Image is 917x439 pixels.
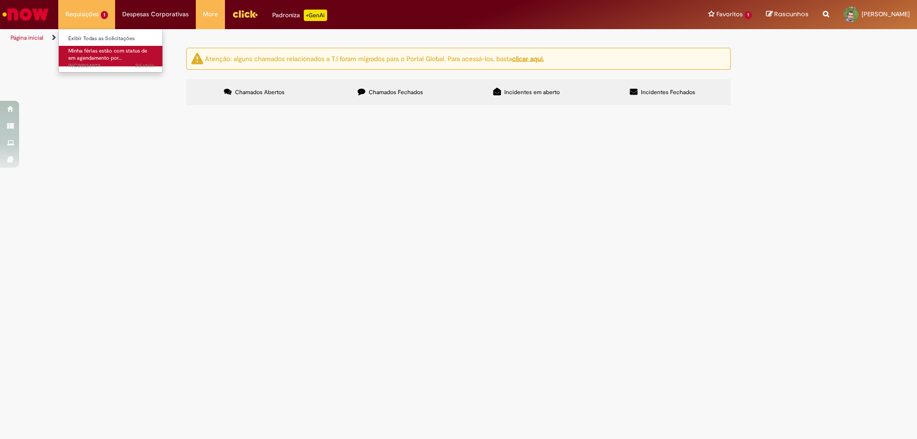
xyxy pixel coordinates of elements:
[122,10,189,19] span: Despesas Corporativas
[862,10,910,18] span: [PERSON_NAME]
[304,10,327,21] p: +GenAi
[504,88,560,96] span: Incidentes em aberto
[641,88,695,96] span: Incidentes Fechados
[68,47,147,62] span: Minha férias estão com status de em agendamento por…
[232,7,258,21] img: click_logo_yellow_360x200.png
[7,29,604,47] ul: Trilhas de página
[58,29,163,73] ul: Requisições
[101,11,108,19] span: 1
[11,34,43,42] a: Página inicial
[766,10,809,19] a: Rascunhos
[59,46,164,66] a: Aberto INC00524979 : Minha férias estão com status de em agendamento por aproximadamente mais de ...
[65,10,99,19] span: Requisições
[512,54,544,63] a: clicar aqui.
[272,10,327,21] div: Padroniza
[68,62,154,70] span: INC00524979
[203,10,218,19] span: More
[59,33,164,44] a: Exibir Todas as Solicitações
[135,62,154,69] time: 29/09/2025 11:38:35
[774,10,809,19] span: Rascunhos
[716,10,743,19] span: Favoritos
[205,54,544,63] ng-bind-html: Atenção: alguns chamados relacionados a T.I foram migrados para o Portal Global. Para acessá-los,...
[235,88,285,96] span: Chamados Abertos
[745,11,752,19] span: 1
[135,62,154,69] span: 2d atrás
[1,5,50,24] img: ServiceNow
[369,88,423,96] span: Chamados Fechados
